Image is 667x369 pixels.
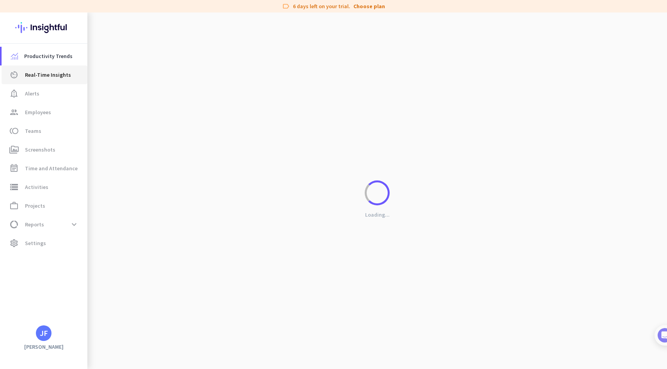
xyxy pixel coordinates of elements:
i: data_usage [9,220,19,229]
span: Activities [25,182,48,192]
i: work_outline [9,201,19,210]
span: Reports [25,220,44,229]
a: tollTeams [2,122,87,140]
a: storageActivities [2,178,87,196]
a: Choose plan [353,2,385,10]
i: group [9,108,19,117]
a: groupEmployees [2,103,87,122]
span: Time and Attendance [25,164,78,173]
i: perm_media [9,145,19,154]
i: settings [9,238,19,248]
a: notification_importantAlerts [2,84,87,103]
i: toll [9,126,19,136]
i: notification_important [9,89,19,98]
a: settingsSettings [2,234,87,252]
img: menu-item [11,53,18,60]
i: label [282,2,290,10]
span: Screenshots [25,145,55,154]
a: event_noteTime and Attendance [2,159,87,178]
span: Projects [25,201,45,210]
a: data_usageReportsexpand_more [2,215,87,234]
span: Teams [25,126,41,136]
span: Alerts [25,89,39,98]
i: event_note [9,164,19,173]
i: storage [9,182,19,192]
a: work_outlineProjects [2,196,87,215]
a: av_timerReal-Time Insights [2,65,87,84]
a: menu-itemProductivity Trends [2,47,87,65]
button: expand_more [67,217,81,231]
span: Employees [25,108,51,117]
div: JF [40,329,48,337]
a: perm_mediaScreenshots [2,140,87,159]
p: Loading... [365,211,390,218]
span: Productivity Trends [24,51,73,61]
img: Insightful logo [15,12,72,43]
span: Real-Time Insights [25,70,71,79]
i: av_timer [9,70,19,79]
span: Settings [25,238,46,248]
